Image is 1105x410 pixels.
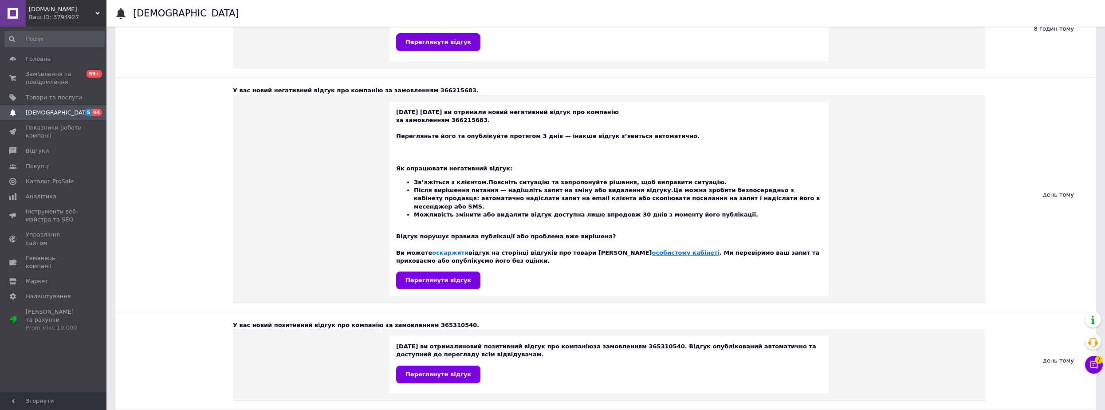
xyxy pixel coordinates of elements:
a: Переглянути відгук [396,33,480,51]
span: Гаманець компанії [26,254,82,270]
div: Як опрацювати негативний відгук: Відгук порушує правила публікації або проблема вже вирішена? Ви ... [396,149,822,265]
a: оскаржити [432,249,468,256]
b: Після вирішення питання — надішліть запит на зміну або видалення відгуку. [414,187,673,193]
button: Чат з покупцем7 [1085,356,1103,374]
a: особистому кабінеті [652,249,720,256]
div: день тому [985,78,1096,312]
li: Можливість змінити або видалити відгук доступна лише впродовж 30 днів з моменту його публікації. [414,211,822,219]
span: Аналітика [26,193,56,201]
div: Ваш ID: 3794927 [29,13,106,21]
div: день тому [985,312,1096,410]
span: Покупці [26,162,50,170]
b: Зв’яжіться з клієнтом. [414,179,488,185]
span: [PERSON_NAME] та рахунки [26,308,82,332]
div: [DATE] ви отримали за замовленням 365731459. Відгук опублікований автоматично та доступний до пер... [396,10,822,51]
div: [DATE] ви отримали за замовленням 365310540. Відгук опублікований автоматично та доступний до пер... [396,343,822,383]
span: 5 [85,109,92,116]
div: У вас новий позитивний відгук про компанію за замовленням 365310540. [233,321,985,329]
a: Переглянути відгук [396,272,480,289]
span: 7 [1095,354,1103,362]
h1: [DEMOGRAPHIC_DATA] [133,8,239,19]
span: Налаштування [26,292,71,300]
li: Поясніть ситуацію та запропонуйте рішення, щоб виправити ситуацію. [414,178,822,186]
span: Переглянути відгук [405,39,471,45]
span: Переглянути відгук [405,371,471,378]
span: 94 [92,109,102,116]
span: 99+ [87,70,102,78]
b: новий позитивний відгук про компанію [462,343,594,350]
span: Відгуки [26,147,49,155]
div: У вас новий негативний відгук про компанію за замовленням 366215683. [233,87,985,95]
span: Показники роботи компанії [26,124,82,140]
span: Каталог ProSale [26,177,74,185]
span: Товари та послуги [26,94,82,102]
div: [DATE] [DATE] ви отримали новий негативний відгук про компанію за замовленням 366215683. [396,108,822,289]
b: Перегляньте його та опублікуйте протягом 3 днів — інакше відгук з’явиться автоматично. [396,133,700,139]
span: Krovati.com.ua [29,5,95,13]
li: Це можна зробити безпосередньо з кабінету продавця: автоматично надіслати запит на email клієнта ... [414,186,822,211]
span: Управління сайтом [26,231,82,247]
span: Інструменти веб-майстра та SEO [26,208,82,224]
span: Маркет [26,277,48,285]
span: Переглянути відгук [405,277,471,284]
span: Замовлення та повідомлення [26,70,82,86]
input: Пошук [4,31,105,47]
span: [DEMOGRAPHIC_DATA] [26,109,91,117]
span: Головна [26,55,51,63]
div: Prom мікс 10 000 [26,324,82,332]
a: Переглянути відгук [396,366,480,383]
